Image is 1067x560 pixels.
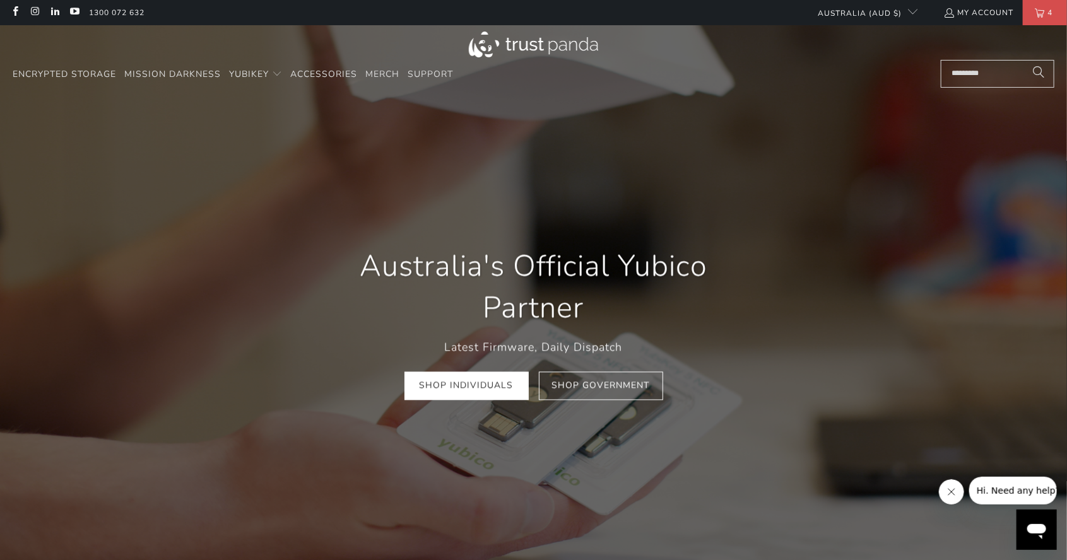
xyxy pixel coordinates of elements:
span: Support [408,68,453,80]
a: Encrypted Storage [13,60,116,90]
nav: Translation missing: en.navigation.header.main_nav [13,60,453,90]
a: 1300 072 632 [89,6,144,20]
a: Trust Panda Australia on LinkedIn [49,8,60,18]
button: Search [1023,60,1054,88]
a: Shop Government [539,372,663,400]
span: Mission Darkness [124,68,221,80]
h1: Australia's Official Yubico Partner [326,245,742,329]
span: Merch [365,68,399,80]
a: Trust Panda Australia on Instagram [29,8,40,18]
iframe: Message from company [969,477,1057,505]
a: My Account [943,6,1013,20]
a: Trust Panda Australia on Facebook [9,8,20,18]
span: Encrypted Storage [13,68,116,80]
span: YubiKey [229,68,269,80]
a: Mission Darkness [124,60,221,90]
input: Search... [941,60,1054,88]
span: Hi. Need any help? [8,9,91,19]
span: Accessories [290,68,357,80]
iframe: Close message [939,479,964,505]
img: Trust Panda Australia [469,32,598,57]
a: Shop Individuals [404,372,529,400]
summary: YubiKey [229,60,282,90]
a: Support [408,60,453,90]
a: Merch [365,60,399,90]
a: Accessories [290,60,357,90]
a: Trust Panda Australia on YouTube [69,8,80,18]
p: Latest Firmware, Daily Dispatch [326,338,742,356]
iframe: Button to launch messaging window [1017,510,1057,550]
